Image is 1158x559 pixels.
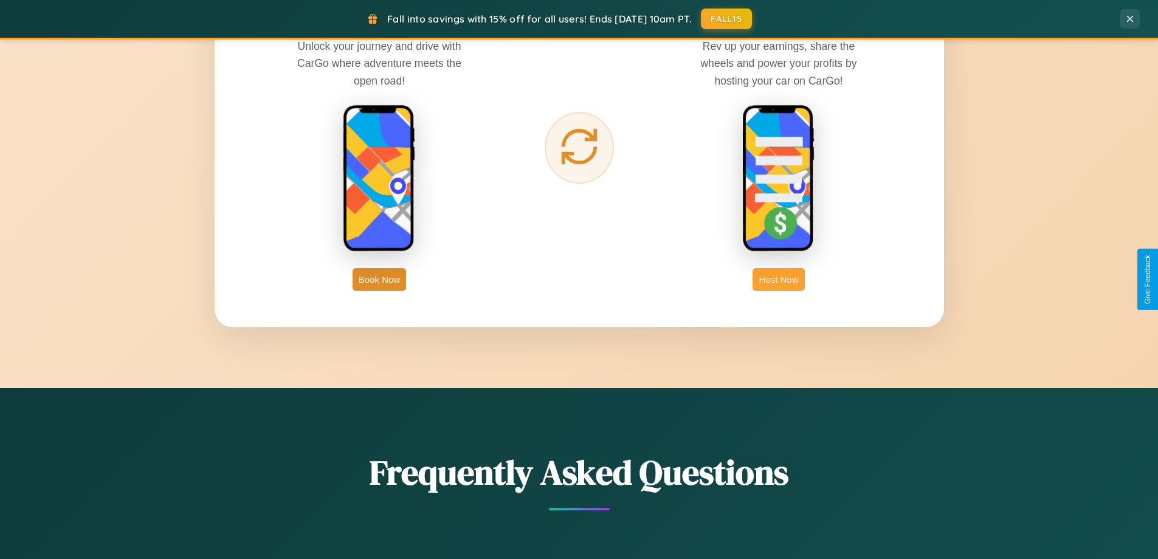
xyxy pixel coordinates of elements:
button: Book Now [353,268,406,291]
span: Fall into savings with 15% off for all users! Ends [DATE] 10am PT. [387,13,692,25]
h2: Frequently Asked Questions [215,449,944,496]
img: host phone [742,105,815,253]
p: Rev up your earnings, share the wheels and power your profits by hosting your car on CarGo! [688,38,870,89]
button: FALL15 [701,9,752,29]
button: Host Now [753,268,804,291]
img: rent phone [343,105,416,253]
p: Unlock your journey and drive with CarGo where adventure meets the open road! [288,38,470,89]
div: Give Feedback [1143,255,1152,304]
